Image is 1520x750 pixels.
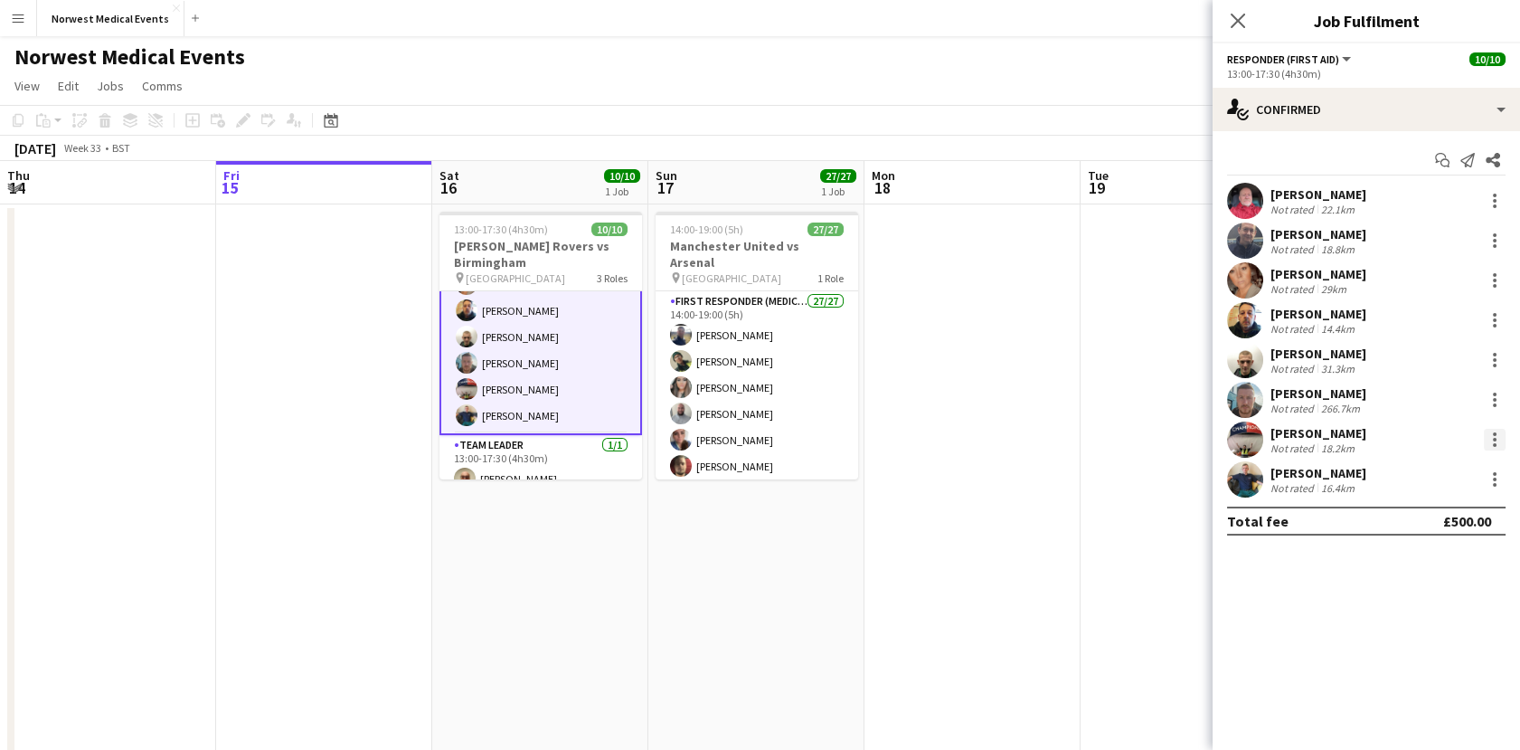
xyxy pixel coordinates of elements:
h1: Norwest Medical Events [14,43,245,71]
span: 3 Roles [597,271,628,285]
span: 17 [653,177,677,198]
span: 10/10 [1469,52,1506,66]
div: [PERSON_NAME] [1270,465,1366,481]
span: 15 [221,177,240,198]
div: Confirmed [1213,88,1520,131]
div: [PERSON_NAME] [1270,306,1366,322]
div: [PERSON_NAME] [1270,346,1366,362]
div: Not rated [1270,441,1317,455]
span: 27/27 [807,223,844,236]
app-card-role: 13:00-17:30 (4h30m)[PERSON_NAME][PERSON_NAME][PERSON_NAME][PERSON_NAME][PERSON_NAME][PERSON_NAME]... [439,186,642,435]
h3: [PERSON_NAME] Rovers vs Birmingham [439,238,642,271]
span: Thu [7,167,30,184]
span: Jobs [97,78,124,94]
div: [PERSON_NAME] [1270,186,1366,203]
span: [GEOGRAPHIC_DATA] [466,271,565,285]
span: Mon [872,167,895,184]
div: [DATE] [14,139,56,157]
span: Tue [1088,167,1109,184]
div: [PERSON_NAME] [1270,226,1366,242]
app-job-card: 14:00-19:00 (5h)27/27Manchester United vs Arsenal [GEOGRAPHIC_DATA]1 RoleFirst Responder (Medical... [656,212,858,479]
div: 1 Job [821,185,855,198]
div: Not rated [1270,362,1317,375]
div: BST [112,141,130,155]
button: Responder (First Aid) [1227,52,1354,66]
button: Norwest Medical Events [37,1,184,36]
div: 31.3km [1317,362,1358,375]
span: Comms [142,78,183,94]
div: 18.8km [1317,242,1358,256]
span: 14:00-19:00 (5h) [670,223,743,236]
a: Edit [51,74,86,98]
div: [PERSON_NAME] [1270,385,1366,402]
a: Jobs [90,74,131,98]
div: 29km [1317,282,1350,296]
span: 1 Role [817,271,844,285]
span: 14 [5,177,30,198]
div: £500.00 [1443,512,1491,530]
div: [PERSON_NAME] [1270,266,1366,282]
div: 13:00-17:30 (4h30m) [1227,67,1506,81]
a: View [7,74,47,98]
div: Not rated [1270,402,1317,415]
span: Edit [58,78,79,94]
span: 27/27 [820,169,856,183]
h3: Manchester United vs Arsenal [656,238,858,271]
div: 22.1km [1317,203,1358,216]
div: 1 Job [605,185,639,198]
span: View [14,78,40,94]
div: Not rated [1270,481,1317,495]
span: Sat [439,167,459,184]
div: Not rated [1270,242,1317,256]
div: Total fee [1227,512,1289,530]
h3: Job Fulfilment [1213,9,1520,33]
span: Week 33 [60,141,105,155]
app-card-role: Team Leader1/113:00-17:30 (4h30m)[PERSON_NAME] [439,435,642,497]
div: 18.2km [1317,441,1358,455]
div: Not rated [1270,322,1317,336]
span: 10/10 [604,169,640,183]
span: 10/10 [591,223,628,236]
div: Not rated [1270,203,1317,216]
span: Sun [656,167,677,184]
div: Not rated [1270,282,1317,296]
span: 18 [869,177,895,198]
span: 13:00-17:30 (4h30m) [454,223,548,236]
div: [PERSON_NAME] [1270,425,1366,441]
div: 266.7km [1317,402,1364,415]
a: Comms [135,74,190,98]
span: Fri [223,167,240,184]
span: Responder (First Aid) [1227,52,1339,66]
div: 16.4km [1317,481,1358,495]
div: 14.4km [1317,322,1358,336]
span: [GEOGRAPHIC_DATA] [682,271,781,285]
span: 19 [1085,177,1109,198]
app-job-card: 13:00-17:30 (4h30m)10/10[PERSON_NAME] Rovers vs Birmingham [GEOGRAPHIC_DATA]3 Roles13:00-17:30 (4... [439,212,642,479]
span: 16 [437,177,459,198]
